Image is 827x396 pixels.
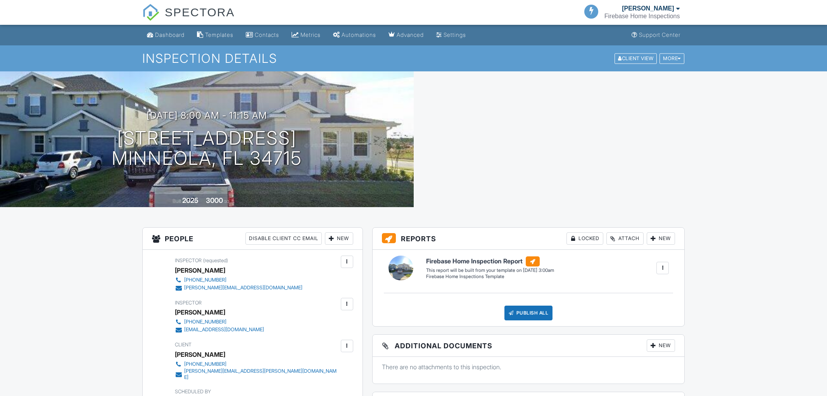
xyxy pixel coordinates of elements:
div: Automations [342,31,376,38]
div: [PERSON_NAME][EMAIL_ADDRESS][DOMAIN_NAME] [184,285,302,291]
a: Metrics [288,28,324,42]
span: (requested) [203,258,228,263]
div: Contacts [255,31,279,38]
img: The Best Home Inspection Software - Spectora [142,4,159,21]
div: Templates [205,31,233,38]
div: Firebase Home Inspections Template [426,273,554,280]
div: Disable Client CC Email [245,232,322,245]
h6: Firebase Home Inspection Report [426,256,554,266]
span: Inspector [175,258,202,263]
div: Publish All [504,306,553,320]
div: Metrics [300,31,321,38]
a: Settings [433,28,469,42]
div: [PHONE_NUMBER] [184,319,226,325]
span: SPECTORA [165,4,235,20]
div: Advanced [397,31,424,38]
a: [PERSON_NAME][EMAIL_ADDRESS][DOMAIN_NAME] [175,284,302,292]
a: SPECTORA [142,12,235,26]
a: Contacts [243,28,282,42]
a: [PHONE_NUMBER] [175,276,302,284]
div: This report will be built from your template on [DATE] 3:00am [426,267,554,273]
div: [PERSON_NAME] [622,5,674,12]
a: [EMAIL_ADDRESS][DOMAIN_NAME] [175,326,264,334]
h3: People [143,228,363,250]
div: Settings [444,31,466,38]
span: Client [175,342,192,348]
a: Dashboard [144,28,188,42]
h3: Reports [373,228,685,250]
div: 3000 [206,196,223,204]
div: [PERSON_NAME] [175,265,225,276]
span: Scheduled By [175,389,211,394]
div: New [325,232,353,245]
a: Automations (Basic) [330,28,379,42]
span: sq. ft. [224,198,235,204]
div: New [647,339,675,352]
span: Built [173,198,181,204]
a: Client View [614,55,659,61]
div: [PERSON_NAME] [175,349,225,360]
h1: Inspection Details [142,52,685,65]
div: Firebase Home Inspections [604,12,680,20]
div: [EMAIL_ADDRESS][DOMAIN_NAME] [184,327,264,333]
div: More [660,53,684,64]
h1: [STREET_ADDRESS] Minneola, FL 34715 [112,128,302,169]
div: [PERSON_NAME] [175,306,225,318]
div: [PERSON_NAME][EMAIL_ADDRESS][PERSON_NAME][DOMAIN_NAME] [184,368,339,380]
div: [PHONE_NUMBER] [184,361,226,367]
a: [PHONE_NUMBER] [175,360,339,368]
div: Locked [566,232,603,245]
h3: [DATE] 8:00 am - 11:15 am [147,110,267,121]
div: Client View [615,53,657,64]
div: 2025 [182,196,199,204]
a: Templates [194,28,237,42]
a: Support Center [628,28,684,42]
div: Dashboard [155,31,185,38]
span: Inspector [175,300,202,306]
a: [PHONE_NUMBER] [175,318,264,326]
div: Attach [606,232,644,245]
div: Support Center [639,31,680,38]
a: Advanced [385,28,427,42]
p: There are no attachments to this inspection. [382,363,675,371]
div: New [647,232,675,245]
a: [PERSON_NAME][EMAIL_ADDRESS][PERSON_NAME][DOMAIN_NAME] [175,368,339,380]
h3: Additional Documents [373,335,685,357]
div: [PHONE_NUMBER] [184,277,226,283]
